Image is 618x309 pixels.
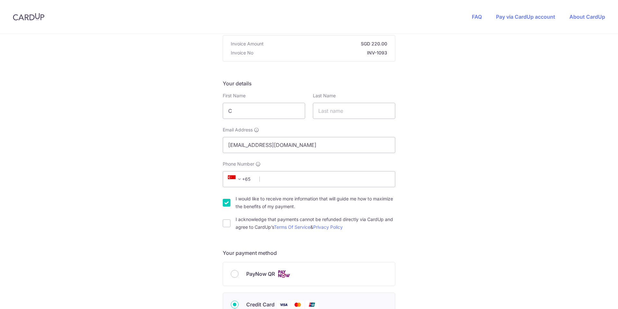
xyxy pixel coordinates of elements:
[223,249,395,257] h5: Your payment method
[274,224,310,230] a: Terms Of Service
[277,301,290,309] img: Visa
[569,14,605,20] a: About CardUp
[305,301,318,309] img: Union Pay
[231,270,387,278] div: PayNow QR Cards logo
[313,103,395,119] input: Last name
[223,80,395,87] h5: Your details
[313,92,336,99] label: Last Name
[472,14,482,20] a: FAQ
[231,301,387,309] div: Credit Card Visa Mastercard Union Pay
[223,103,305,119] input: First name
[236,195,395,210] label: I would like to receive more information that will guide me how to maximize the benefits of my pa...
[223,161,254,167] span: Phone Number
[231,41,264,47] span: Invoice Amount
[313,224,343,230] a: Privacy Policy
[231,50,253,56] span: Invoice No
[226,175,255,183] span: +65
[228,175,243,183] span: +65
[223,137,395,153] input: Email address
[246,270,275,278] span: PayNow QR
[277,270,290,278] img: Cards logo
[266,41,387,47] strong: SGD 220.00
[13,13,44,21] img: CardUp
[223,92,246,99] label: First Name
[496,14,555,20] a: Pay via CardUp account
[256,50,387,56] strong: INV-1093
[236,216,395,231] label: I acknowledge that payments cannot be refunded directly via CardUp and agree to CardUp’s &
[223,127,253,133] span: Email Address
[246,301,275,308] span: Credit Card
[291,301,304,309] img: Mastercard
[14,5,28,10] span: Help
